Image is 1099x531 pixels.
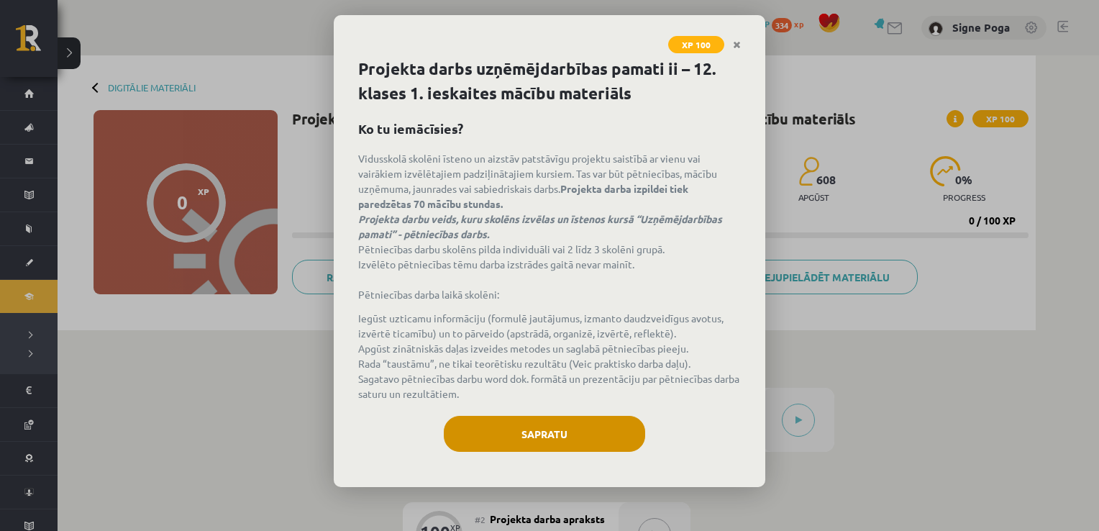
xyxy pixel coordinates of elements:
[358,57,741,106] h1: Projekta darbs uzņēmējdarbības pamati ii – 12. klases 1. ieskaites mācību materiāls
[358,212,722,240] strong: Projekta darbu veids, kuru skolēns izvēlas un īstenos kursā “Uzņēmējdarbības pamati” - pētniecība...
[358,356,741,371] li: Rada “taustāmu”, ne tikai teorētisku rezultātu (Veic praktisko darba daļu).
[444,416,645,452] button: Sapratu
[358,151,741,302] p: Vidusskolā skolēni īsteno un aizstāv patstāvīgu projektu saistībā ar vienu vai vairākiem izvēlēta...
[358,119,741,138] h2: Ko tu iemācīsies?
[668,36,724,53] span: XP 100
[724,31,749,59] a: Close
[358,341,741,356] li: Apgūst zinātniskās daļas izveides metodes un saglabā pētniecības pieeju.
[358,182,688,210] strong: Projekta darba izpildei tiek paredzētas 70 mācību stundas.
[358,371,741,401] li: Sagatavo pētniecības darbu word dok. formātā un prezentāciju par pētniecības darba saturu un rezu...
[358,311,741,341] li: Iegūst uzticamu informāciju (formulē jautājumus, izmanto daudzveidīgus avotus, izvērtē ticamību) ...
